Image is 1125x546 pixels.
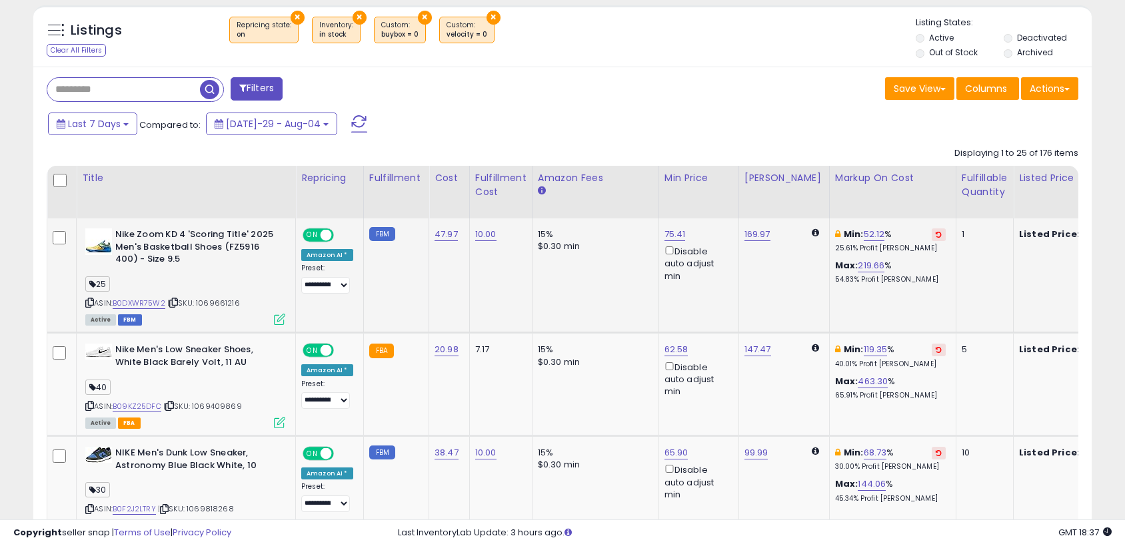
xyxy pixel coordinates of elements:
[858,375,888,388] a: 463.30
[835,259,858,272] b: Max:
[538,240,648,252] div: $0.30 min
[118,314,142,326] span: FBM
[844,446,864,459] b: Min:
[962,344,1003,356] div: 5
[304,230,321,241] span: ON
[68,117,121,131] span: Last 7 Days
[291,11,305,25] button: ×
[835,478,946,503] div: %
[85,417,116,429] span: All listings currently available for purchase on Amazon
[85,276,110,292] span: 25
[744,171,824,185] div: [PERSON_NAME]
[118,417,141,429] span: FBA
[744,343,771,356] a: 147.47
[954,147,1078,160] div: Displaying 1 to 25 of 176 items
[1021,77,1078,100] button: Actions
[929,32,954,43] label: Active
[301,482,353,512] div: Preset:
[664,360,728,398] div: Disable auto adjust min
[844,228,864,240] b: Min:
[85,228,285,324] div: ASIN:
[398,527,1112,539] div: Last InventoryLab Update: 3 hours ago.
[538,447,648,459] div: 15%
[664,462,728,501] div: Disable auto adjust min
[835,171,950,185] div: Markup on Cost
[369,171,423,185] div: Fulfillment
[139,119,201,131] span: Compared to:
[744,446,768,459] a: 99.99
[435,446,459,459] a: 38.47
[929,47,978,58] label: Out of Stock
[304,448,321,459] span: ON
[85,314,116,326] span: All listings currently available for purchase on Amazon
[85,344,285,427] div: ASIN:
[538,185,546,197] small: Amazon Fees.
[435,171,464,185] div: Cost
[835,477,858,490] b: Max:
[829,166,956,218] th: The percentage added to the cost of goods (COGS) that forms the calculator for Min & Max prices.
[113,298,165,309] a: B0DXWR75W2
[237,30,291,39] div: on
[304,345,321,356] span: ON
[864,343,888,356] a: 119.35
[85,344,112,360] img: 31WI7nzQVQL._SL40_.jpg
[864,228,885,241] a: 52.12
[332,230,353,241] span: OFF
[369,227,395,241] small: FBM
[664,171,733,185] div: Min Price
[1019,446,1080,459] b: Listed Price:
[301,249,353,261] div: Amazon AI *
[332,448,353,459] span: OFF
[664,343,688,356] a: 62.58
[82,171,290,185] div: Title
[71,21,122,40] h5: Listings
[447,20,487,40] span: Custom:
[301,380,353,409] div: Preset:
[1019,343,1080,356] b: Listed Price:
[301,364,353,376] div: Amazon AI *
[1017,32,1067,43] label: Deactivated
[835,244,946,253] p: 25.61% Profit [PERSON_NAME]
[353,11,367,25] button: ×
[835,260,946,284] div: %
[664,244,728,282] div: Disable auto adjust min
[237,20,291,40] span: Repricing state :
[381,30,419,39] div: buybox = 0
[475,171,527,199] div: Fulfillment Cost
[301,171,358,185] div: Repricing
[85,380,111,395] span: 40
[418,11,432,25] button: ×
[858,477,886,491] a: 144.06
[744,228,770,241] a: 169.97
[885,77,954,100] button: Save View
[487,11,501,25] button: ×
[226,117,321,131] span: [DATE]-29 - Aug-04
[115,447,277,475] b: NIKE Men's Dunk Low Sneaker, Astronomy Blue Black White, 10
[114,526,171,539] a: Terms of Use
[158,503,234,514] span: | SKU: 1069818268
[48,113,137,135] button: Last 7 Days
[962,171,1008,199] div: Fulfillable Quantity
[13,527,231,539] div: seller snap | |
[447,30,487,39] div: velocity = 0
[835,494,946,503] p: 45.34% Profit [PERSON_NAME]
[965,82,1007,95] span: Columns
[163,401,242,411] span: | SKU: 1069409869
[167,298,240,308] span: | SKU: 1069661216
[962,447,1003,459] div: 10
[858,259,884,272] a: 219.66
[319,30,353,39] div: in stock
[435,228,458,241] a: 47.97
[301,467,353,479] div: Amazon AI *
[538,344,648,356] div: 15%
[475,344,522,356] div: 7.17
[319,20,353,40] span: Inventory :
[115,344,277,372] b: Nike Men's Low Sneaker Shoes, White Black Barely Volt, 11 AU
[381,20,419,40] span: Custom:
[1017,47,1053,58] label: Archived
[13,526,62,539] strong: Copyright
[538,228,648,240] div: 15%
[835,447,946,471] div: %
[835,228,946,253] div: %
[962,228,1003,240] div: 1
